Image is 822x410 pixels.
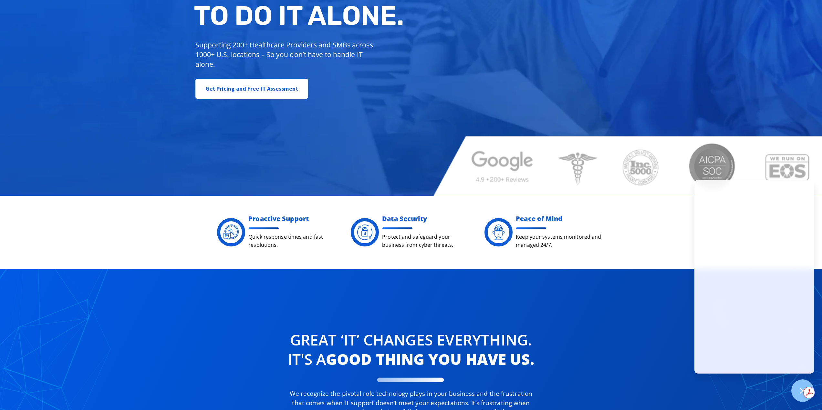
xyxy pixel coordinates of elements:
[195,79,308,99] a: Get Pricing and Free IT Assessment
[491,225,506,240] img: Digacore Services - peace of mind
[205,82,298,95] span: Get Pricing and Free IT Assessment
[283,330,539,369] h2: Great ‘IT’ changes Everything. It's a
[694,180,814,374] iframe: Chatgenie Messenger
[248,227,279,229] img: divider
[357,225,373,240] img: Digacore Security
[377,377,446,383] img: New Divider
[248,215,334,222] h2: Proactive Support
[382,215,468,222] h2: Data Security
[516,233,602,249] p: Keep your systems monitored and managed 24/7.
[195,40,376,69] p: Supporting 200+ Healthcare Providers and SMBs across 1000+ U.S. locations – So you don’t have to ...
[516,215,602,222] h2: Peace of Mind
[382,233,468,249] p: Protect and safeguard your business from cyber threats.
[516,227,547,229] img: divider
[326,349,534,369] b: good thing you have us.
[224,225,239,240] img: Digacore 24 Support
[382,227,413,229] img: divider
[248,233,334,249] p: Quick response times and fast resolutions.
